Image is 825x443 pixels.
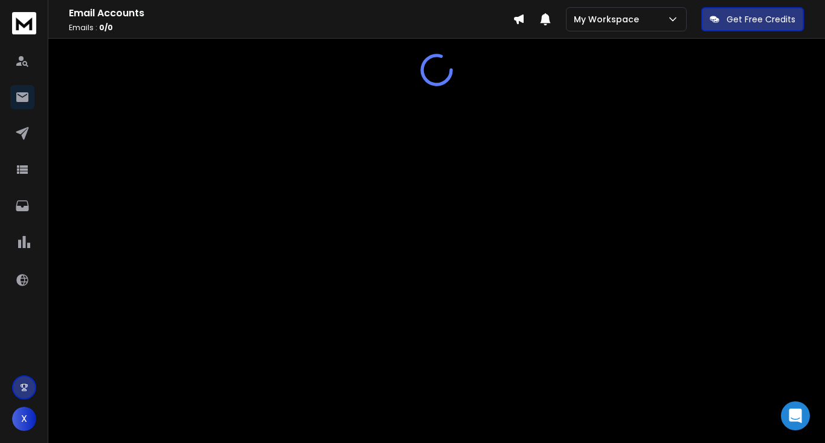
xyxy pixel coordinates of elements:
button: Get Free Credits [701,7,804,31]
p: Emails : [69,23,513,33]
p: Get Free Credits [727,13,795,25]
button: X [12,407,36,431]
span: 0 / 0 [99,22,113,33]
div: Open Intercom Messenger [781,401,810,430]
p: My Workspace [574,13,644,25]
h1: Email Accounts [69,6,513,21]
img: logo [12,12,36,34]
